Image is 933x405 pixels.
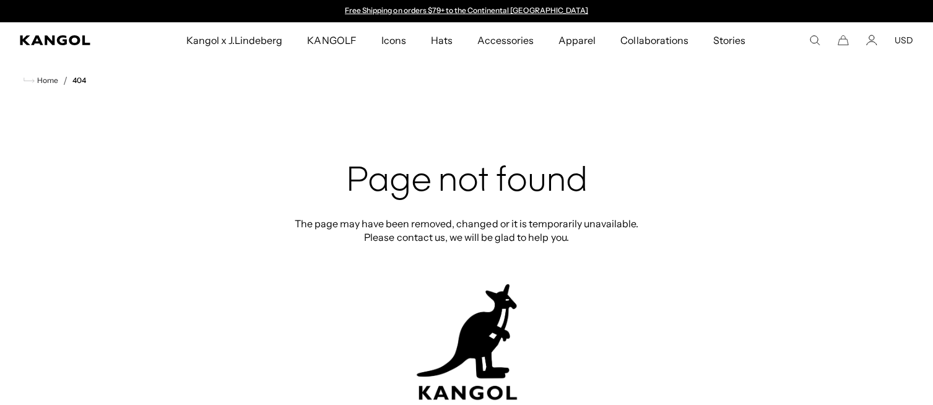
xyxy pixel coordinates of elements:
a: Apparel [546,22,608,58]
h2: Page not found [291,162,643,202]
a: Home [24,75,58,86]
a: Icons [369,22,419,58]
button: Cart [838,35,849,46]
span: Accessories [477,22,534,58]
summary: Search here [809,35,820,46]
img: kangol-404-logo.jpg [414,284,519,401]
a: KANGOLF [295,22,368,58]
li: / [58,73,67,88]
span: Icons [381,22,406,58]
span: KANGOLF [307,22,356,58]
p: The page may have been removed, changed or it is temporarily unavailable. Please contact us, we w... [291,217,643,244]
span: Collaborations [620,22,688,58]
a: Hats [419,22,465,58]
span: Kangol x J.Lindeberg [186,22,283,58]
div: Announcement [339,6,594,16]
span: Apparel [558,22,596,58]
a: Kangol x J.Lindeberg [174,22,295,58]
div: 1 of 2 [339,6,594,16]
a: Accessories [465,22,546,58]
a: Stories [701,22,758,58]
a: Collaborations [608,22,700,58]
span: Home [35,76,58,85]
button: USD [895,35,913,46]
span: Stories [713,22,745,58]
a: Kangol [20,35,123,45]
slideshow-component: Announcement bar [339,6,594,16]
a: Free Shipping on orders $79+ to the Continental [GEOGRAPHIC_DATA] [345,6,588,15]
a: 404 [72,76,86,85]
span: Hats [431,22,453,58]
a: Account [866,35,877,46]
